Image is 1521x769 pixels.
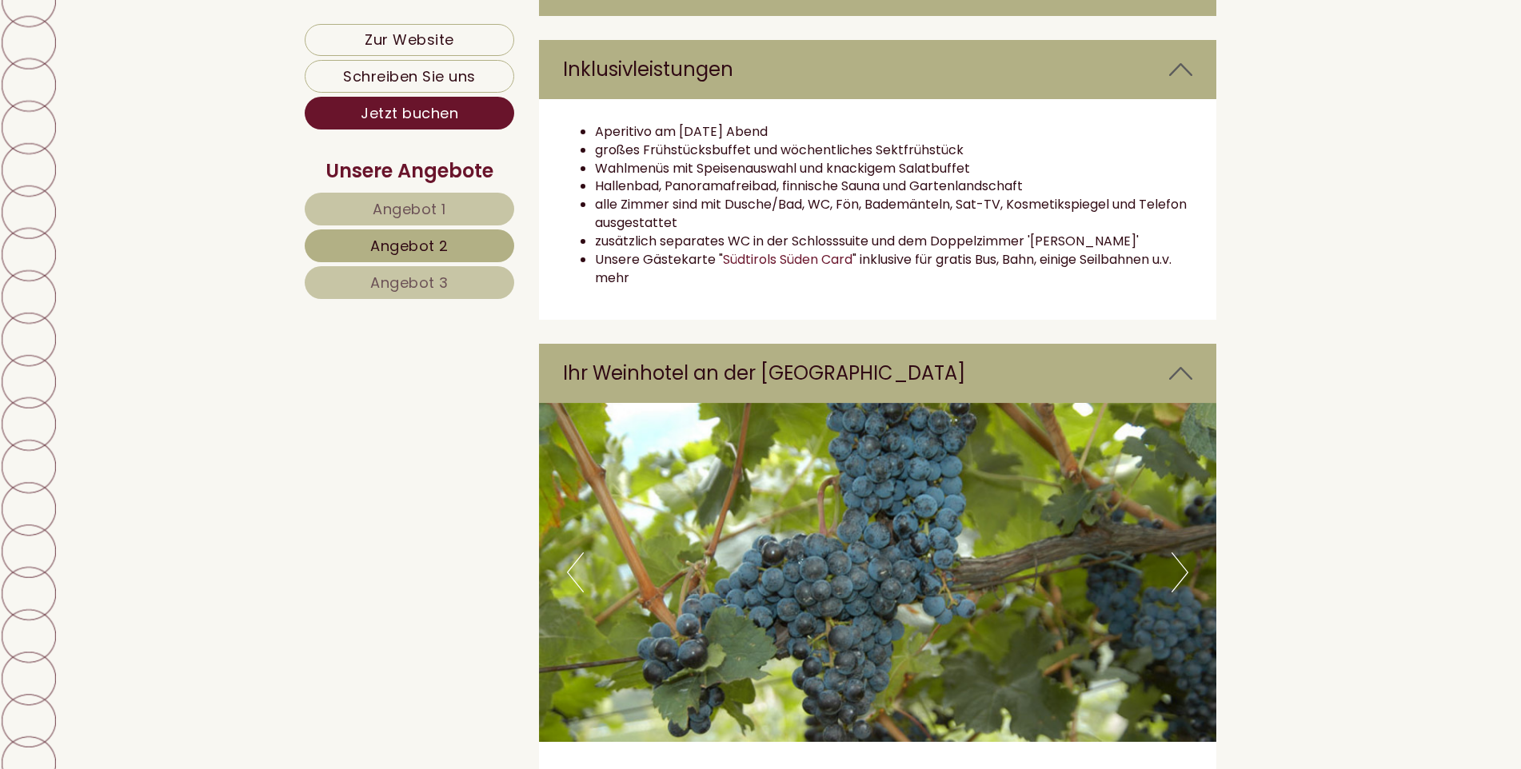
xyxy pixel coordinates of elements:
li: Hallenbad, Panoramafreibad, finnische Sauna und Gartenlandschaft [595,177,1193,196]
span: Angebot 2 [370,236,449,256]
button: Next [1172,552,1188,592]
div: Dienstag [274,12,357,38]
div: Ihr Weinhotel an der [GEOGRAPHIC_DATA] [539,344,1217,403]
button: Senden [525,416,630,449]
div: Inklusivleistungen [539,40,1217,99]
a: Jetzt buchen [305,97,514,129]
small: 13:17 [24,81,277,92]
li: zusätzlich separates WC in der Schlosssuite und dem Doppelzimmer '[PERSON_NAME]' [595,233,1193,251]
a: Schreiben Sie uns [305,60,514,93]
button: Previous [567,552,584,592]
li: Unsere Gästekarte " " inklusive für gratis Bus, Bahn, einige Seilbahnen u.v. mehr [595,251,1193,288]
div: Unsere Angebote [305,157,514,185]
a: Südtirols Süden Card [723,250,852,269]
a: Zur Website [305,24,514,56]
div: Hotel Tenz [24,50,277,62]
div: Guten Tag, wie können wir Ihnen helfen? [12,46,285,95]
li: Wahlmenüs mit Speisenauswahl und knackigem Salatbuffet [595,160,1193,178]
li: Aperitivo am [DATE] Abend [595,123,1193,141]
span: Angebot 3 [370,273,449,293]
li: großes Frühstücksbuffet und wöchentliches Sektfrühstück [595,141,1193,160]
span: Angebot 1 [373,199,446,219]
li: alle Zimmer sind mit Dusche/Bad, WC, Fön, Bademänteln, Sat-TV, Kosmetikspiegel und Telefon ausges... [595,196,1193,233]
